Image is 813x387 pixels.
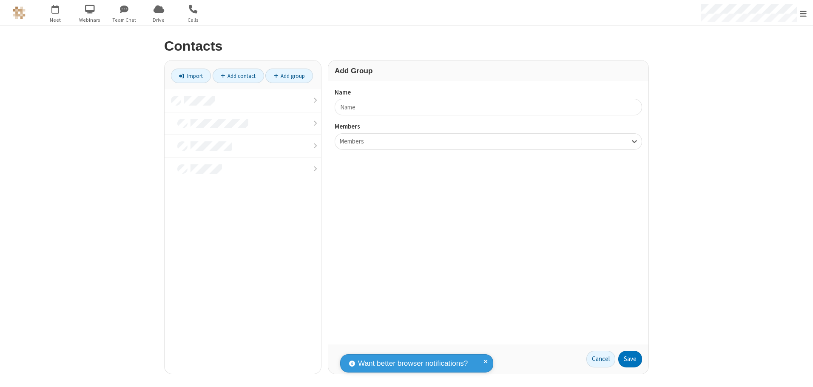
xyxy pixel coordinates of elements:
[143,16,175,24] span: Drive
[164,39,649,54] h2: Contacts
[40,16,71,24] span: Meet
[177,16,209,24] span: Calls
[618,351,642,368] button: Save
[335,99,642,115] input: Name
[265,69,313,83] a: Add group
[108,16,140,24] span: Team Chat
[358,358,468,369] span: Want better browser notifications?
[335,67,642,75] h3: Add Group
[13,6,26,19] img: QA Selenium DO NOT DELETE OR CHANGE
[171,69,211,83] a: Import
[586,351,615,368] a: Cancel
[335,88,642,97] label: Name
[213,69,264,83] a: Add contact
[74,16,106,24] span: Webinars
[339,137,369,146] div: Members
[335,122,642,132] label: Members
